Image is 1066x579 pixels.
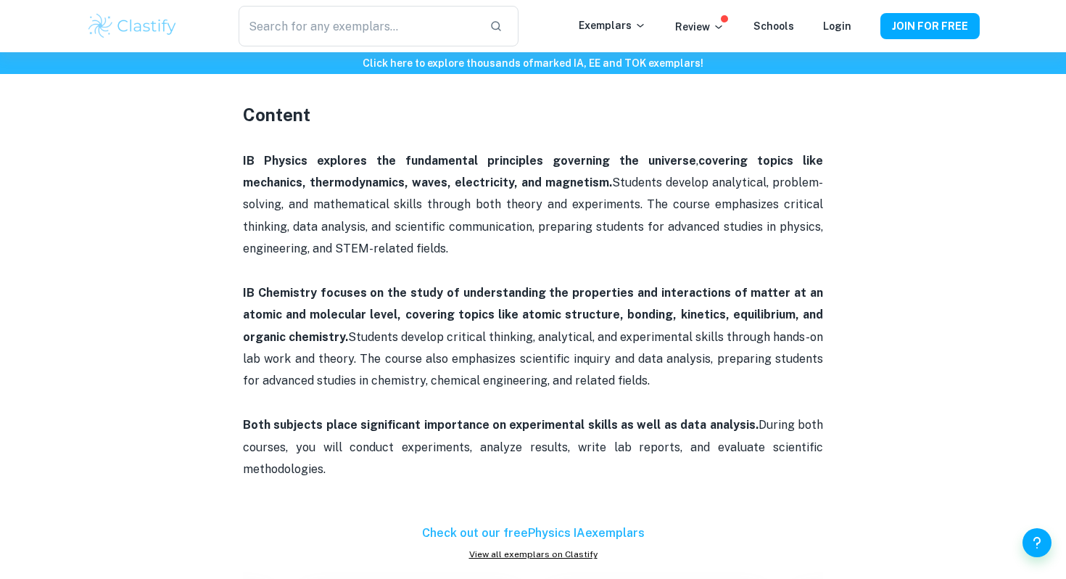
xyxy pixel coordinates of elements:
[243,154,696,168] strong: IB Physics explores the fundamental principles governing the universe
[675,19,724,35] p: Review
[243,286,823,344] strong: IB Chemistry focuses on the study of understanding the properties and interactions of matter at a...
[1022,528,1051,557] button: Help and Feedback
[243,548,823,561] a: View all exemplars on Clastify
[243,102,823,128] h3: Content
[239,6,478,46] input: Search for any exemplars...
[86,12,178,41] img: Clastify logo
[243,418,759,432] strong: Both subjects place significant importance on experimental skills as well as data analysis.
[243,525,823,542] h6: Check out our free Physics IA exemplars
[753,20,794,32] a: Schools
[880,13,980,39] button: JOIN FOR FREE
[243,154,823,189] strong: covering topics like mechanics, thermodynamics, waves, electricity, and magnetism.
[243,282,823,393] p: Students develop critical thinking, analytical, and experimental skills through hands-on lab work...
[243,414,823,480] p: During both courses, you will conduct experiments, analyze results, write lab reports, and evalua...
[243,150,823,260] p: , Students develop analytical, problem-solving, and mathematical skills through both theory and e...
[579,17,646,33] p: Exemplars
[3,55,1063,71] h6: Click here to explore thousands of marked IA, EE and TOK exemplars !
[823,20,851,32] a: Login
